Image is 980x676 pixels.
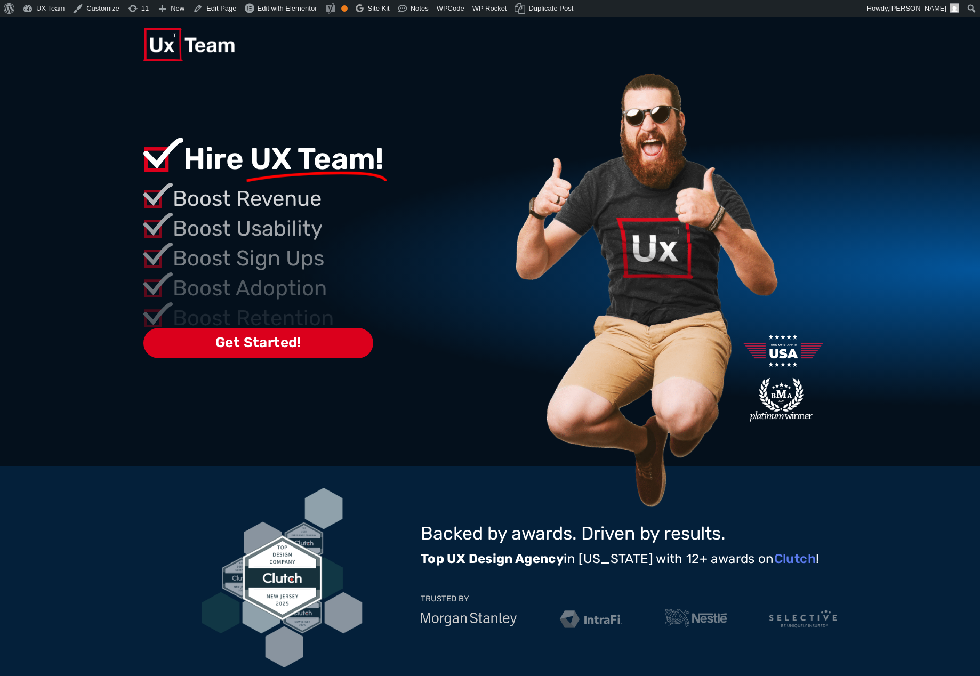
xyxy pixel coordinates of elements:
p: TRUSTED BY [421,595,469,603]
p: Boost Sign Ups [173,243,510,275]
span: Hire [183,141,244,176]
p: Boost Usability [173,213,510,245]
span: UX Team! [250,142,384,176]
p: Boost Retention [173,302,510,334]
p: in [US_STATE] with 12+ awards on ! [421,550,837,567]
span: Backed by awards. Driven by results. [421,522,726,544]
p: Boost Adoption [173,272,510,304]
strong: Top UX Design Agency [421,551,564,566]
a: Clutch [774,551,816,566]
span: [PERSON_NAME] [889,4,946,12]
span: Site Kit [368,4,390,12]
span: Get Started! [143,328,373,358]
p: Boost Revenue [173,183,510,215]
div: OK [341,5,348,12]
span: Edit with Elementor [258,4,317,12]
